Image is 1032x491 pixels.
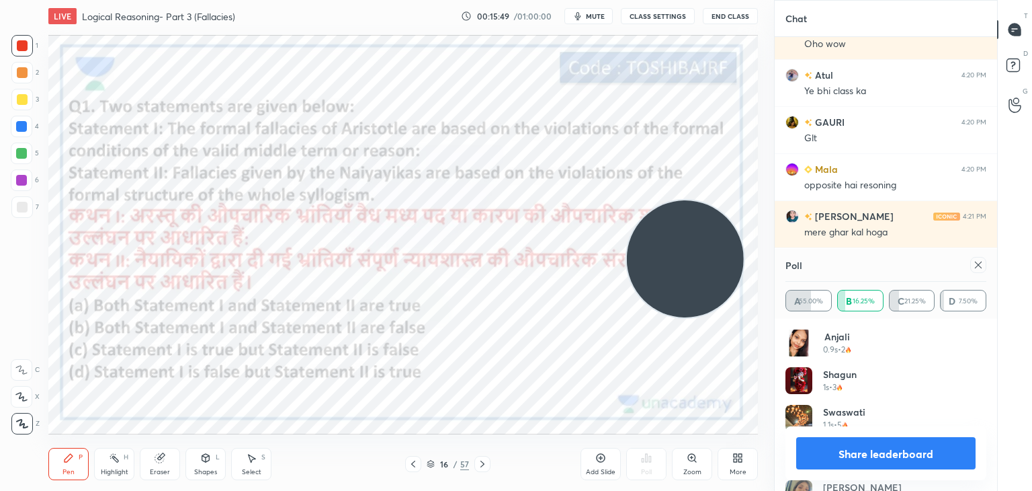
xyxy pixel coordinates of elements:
[454,460,458,468] div: /
[437,460,451,468] div: 16
[785,210,799,223] img: 70fffcb3baed41bf9db93d5ec2ebc79e.jpg
[804,179,986,192] div: opposite hai resoning
[11,359,40,381] div: C
[11,143,39,164] div: 5
[804,119,812,126] img: no-rating-badge.077c3623.svg
[804,132,986,145] div: Glt
[804,226,986,239] div: mere ghar kal hoga
[82,10,235,23] h4: Logical Reasoning- Part 3 (Fallacies)
[11,386,40,408] div: X
[785,258,802,272] h4: Poll
[837,419,842,431] h5: 5
[586,469,615,476] div: Add Slide
[62,469,75,476] div: Pen
[11,35,38,56] div: 1
[836,384,843,391] img: streak-poll-icon.44701ccd.svg
[961,165,986,174] div: 4:20 PM
[842,422,848,428] img: streak-poll-icon.44701ccd.svg
[961,118,986,126] div: 4:20 PM
[785,116,799,129] img: c59e9386a62341a0b021573a49d8bce9.jpg
[1023,86,1028,96] p: G
[838,344,841,356] h5: •
[150,469,170,476] div: Eraser
[845,346,851,353] img: streak-poll-icon.44701ccd.svg
[11,116,39,137] div: 4
[961,71,986,79] div: 4:20 PM
[804,213,812,221] img: no-rating-badge.077c3623.svg
[775,37,997,389] div: grid
[242,469,261,476] div: Select
[261,454,265,461] div: S
[804,85,986,98] div: Ye bhi class ka
[823,381,829,393] h5: 1s
[11,413,40,435] div: Z
[124,454,128,461] div: H
[812,162,838,176] h6: Mala
[933,213,960,221] img: iconic-light.a09c19a4.png
[963,213,986,221] div: 4:21 PM
[823,405,865,419] h4: Swaswati
[785,405,812,432] img: 3
[804,72,812,79] img: no-rating-badge.077c3623.svg
[785,367,812,394] img: 49706ac4b0094fb1bce5a91389151c1e.jpg
[216,454,220,461] div: L
[683,469,701,476] div: Zoom
[804,165,812,174] img: Learner_Badge_beginner_1_8b307cf2a0.svg
[11,89,39,110] div: 3
[11,169,39,191] div: 6
[812,209,894,223] h6: [PERSON_NAME]
[101,469,128,476] div: Highlight
[832,381,836,393] h5: 3
[79,454,83,461] div: P
[834,419,837,431] h5: •
[796,437,976,469] button: Share leaderboard
[785,330,812,356] img: 714e9429017947838f972e3129f2e1be.jpg
[823,330,851,344] h4: Anjali
[823,367,857,381] h4: Shagun
[823,419,834,431] h5: 1.1s
[804,38,986,51] div: Oho wow
[1024,11,1028,21] p: T
[823,344,838,356] h5: 0.9s
[703,8,758,24] button: End Class
[11,62,39,83] div: 2
[812,115,845,129] h6: GAURI
[48,8,77,24] div: LIVE
[812,68,833,82] h6: Atul
[785,69,799,82] img: 2a3dc3c308924e2da28283cc43ca5cd7.jpg
[829,381,832,393] h5: •
[11,196,39,218] div: 7
[1023,48,1028,59] p: D
[730,469,746,476] div: More
[194,469,217,476] div: Shapes
[586,11,605,21] span: mute
[785,163,799,176] img: c7bd2eabe6d04456bd31d012300f126e.jpg
[841,344,845,356] h5: 2
[621,8,695,24] button: CLASS SETTINGS
[775,1,818,36] p: Chat
[785,330,986,491] div: grid
[460,458,469,470] div: 57
[564,8,613,24] button: mute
